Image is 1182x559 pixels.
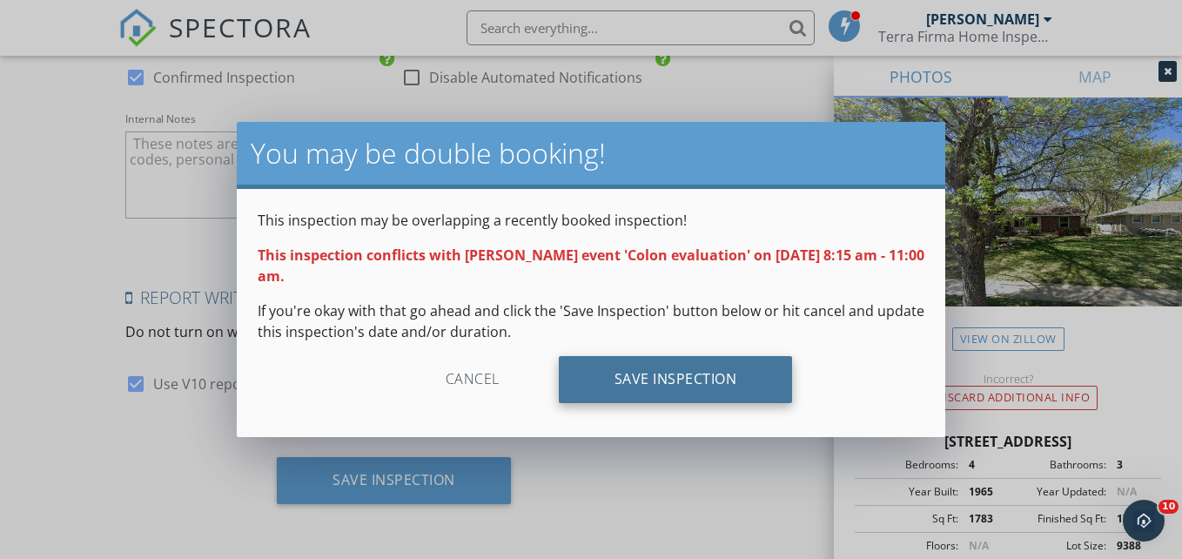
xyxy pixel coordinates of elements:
[1158,500,1179,514] span: 10
[258,210,925,231] p: This inspection may be overlapping a recently booked inspection!
[390,356,555,403] div: Cancel
[1123,500,1165,542] iframe: Intercom live chat
[258,300,925,342] p: If you're okay with that go ahead and click the 'Save Inspection' button below or hit cancel and ...
[251,136,932,171] h2: You may be double booking!
[258,246,924,286] strong: This inspection conflicts with [PERSON_NAME] event 'Colon evaluation' on [DATE] 8:15 am - 11:00 am.
[559,356,793,403] div: Save Inspection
